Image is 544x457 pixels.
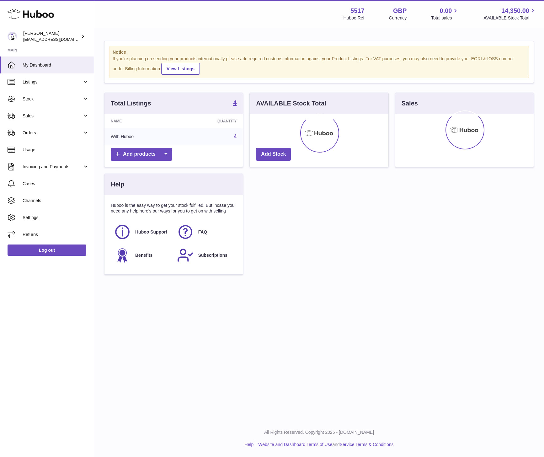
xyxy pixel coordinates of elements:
a: 4 [233,99,237,107]
span: Returns [23,232,89,238]
span: Subscriptions [198,252,227,258]
span: [EMAIL_ADDRESS][DOMAIN_NAME] [23,37,92,42]
span: Channels [23,198,89,204]
a: View Listings [161,63,200,75]
span: Cases [23,181,89,187]
a: 0.00 Total sales [431,7,459,21]
a: Help [245,442,254,447]
h3: Help [111,180,124,189]
span: Total sales [431,15,459,21]
h3: AVAILABLE Stock Total [256,99,326,108]
span: Stock [23,96,83,102]
a: Service Terms & Conditions [340,442,394,447]
a: FAQ [177,223,234,240]
a: 4 [234,134,237,139]
div: Huboo Ref [344,15,365,21]
a: Subscriptions [177,247,234,264]
span: Usage [23,147,89,153]
span: 14,350.00 [501,7,529,15]
td: With Huboo [104,128,178,145]
p: All Rights Reserved. Copyright 2025 - [DOMAIN_NAME] [99,429,539,435]
span: Benefits [135,252,152,258]
li: and [256,442,393,448]
strong: Notice [113,49,525,55]
th: Quantity [178,114,243,128]
span: My Dashboard [23,62,89,68]
a: Huboo Support [114,223,171,240]
a: Add products [111,148,172,161]
span: Listings [23,79,83,85]
span: FAQ [198,229,207,235]
span: Invoicing and Payments [23,164,83,170]
span: 0.00 [440,7,452,15]
a: Website and Dashboard Terms of Use [258,442,332,447]
a: Log out [8,245,86,256]
strong: 4 [233,99,237,106]
div: [PERSON_NAME] [23,30,80,42]
a: 14,350.00 AVAILABLE Stock Total [483,7,536,21]
h3: Sales [402,99,418,108]
h3: Total Listings [111,99,151,108]
strong: 5517 [350,7,365,15]
span: Orders [23,130,83,136]
span: Huboo Support [135,229,167,235]
div: Currency [389,15,407,21]
span: Sales [23,113,83,119]
div: If you're planning on sending your products internationally please add required customs informati... [113,56,525,75]
strong: GBP [393,7,407,15]
img: alessiavanzwolle@hotmail.com [8,32,17,41]
a: Add Stock [256,148,291,161]
span: Settings [23,215,89,221]
p: Huboo is the easy way to get your stock fulfilled. But incase you need any help here's our ways f... [111,202,237,214]
span: AVAILABLE Stock Total [483,15,536,21]
th: Name [104,114,178,128]
a: Benefits [114,247,171,264]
